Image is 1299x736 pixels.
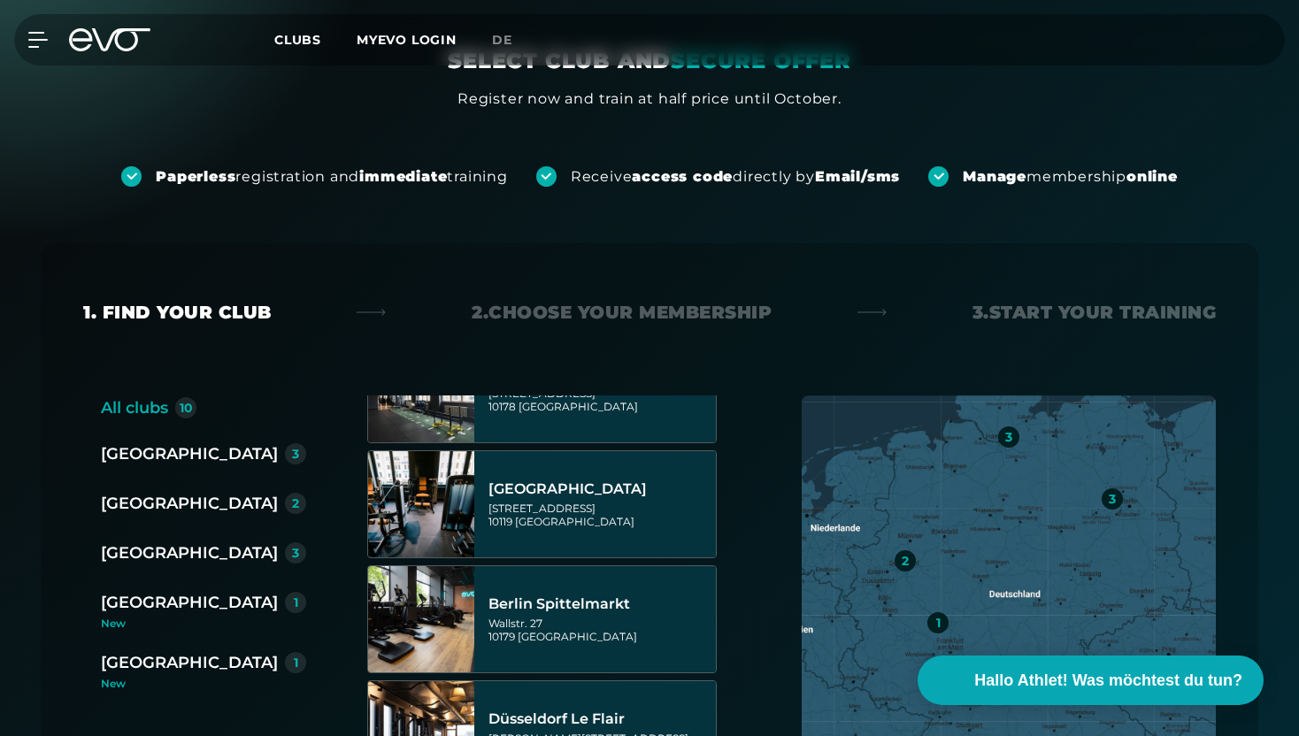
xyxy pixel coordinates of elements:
div: 1 [294,656,298,669]
strong: Manage [963,168,1026,185]
div: 1 [294,596,298,609]
div: [GEOGRAPHIC_DATA] [101,540,278,565]
div: Register now and train at half price until October. [457,88,842,110]
div: New [101,618,320,629]
strong: access code [632,168,733,185]
strong: Paperless [156,168,235,185]
strong: immediate [359,168,447,185]
div: registration and training [156,167,508,187]
a: Clubs [274,31,357,48]
div: 10 [180,402,193,414]
span: Hallo Athlet! Was möchtest du tun? [974,669,1242,693]
div: [GEOGRAPHIC_DATA] [101,650,278,675]
div: 1 [936,617,941,629]
a: MYEVO LOGIN [357,32,457,48]
div: 3 [292,547,299,559]
div: membership [963,167,1178,187]
a: de [492,30,534,50]
div: [STREET_ADDRESS] 10119 [GEOGRAPHIC_DATA] [488,502,711,528]
span: Clubs [274,32,321,48]
div: All clubs [101,395,168,420]
img: Berlin Rosenthaler Platz [368,451,474,557]
button: Hallo Athlet! Was möchtest du tun? [918,655,1264,705]
strong: Email/sms [815,168,900,185]
div: [GEOGRAPHIC_DATA] [488,480,711,498]
div: 3 [1109,493,1116,505]
div: 3 [1005,431,1012,443]
div: 1. Find your club [83,300,272,325]
div: Wallstr. 27 10179 [GEOGRAPHIC_DATA] [488,617,711,643]
div: Düsseldorf Le Flair [488,710,711,728]
div: New [101,678,306,689]
div: Berlin Spittelmarkt [488,595,711,613]
img: Berlin Spittelmarkt [368,566,474,672]
div: 3. Start your Training [972,300,1217,325]
div: 3 [292,448,299,460]
div: [GEOGRAPHIC_DATA] [101,441,278,466]
strong: online [1126,168,1178,185]
div: 2 [902,555,909,567]
div: [STREET_ADDRESS] 10178 [GEOGRAPHIC_DATA] [488,387,711,413]
span: de [492,32,512,48]
div: [GEOGRAPHIC_DATA] [101,590,278,615]
div: Receive directly by [571,167,900,187]
div: [GEOGRAPHIC_DATA] [101,491,278,516]
div: 2. Choose your membership [472,300,772,325]
div: 2 [292,497,299,510]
